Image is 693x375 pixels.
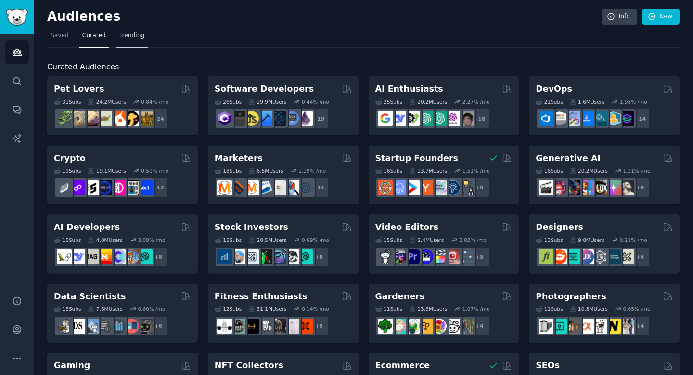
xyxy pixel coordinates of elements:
[116,28,148,48] a: Trending
[570,98,605,105] div: 1.6M Users
[592,319,607,334] img: canon
[565,319,580,334] img: AnalogCommunity
[536,237,563,243] div: 13 Sub s
[418,319,433,334] img: GardeningUK
[244,319,259,334] img: workout
[141,98,168,105] div: 0.84 % /mo
[309,177,329,198] div: + 11
[409,306,447,312] div: 13.6M Users
[84,249,99,264] img: Rag
[606,180,621,195] img: starryai
[84,111,99,126] img: leopardgeckos
[47,9,602,25] h2: Audiences
[459,180,474,195] img: growmybusiness
[445,249,460,264] img: Youtubevideo
[97,111,112,126] img: turtle
[124,180,139,195] img: CryptoNews
[445,319,460,334] img: UrbanGardening
[70,249,85,264] img: DeepSeek
[459,237,487,243] div: 2.02 % /mo
[552,111,567,126] img: AWS_Certified_Experts
[459,111,474,126] img: ArtificalIntelligence
[97,319,112,334] img: dataengineering
[470,177,490,198] div: + 9
[88,167,126,174] div: 19.1M Users
[271,249,286,264] img: StocksAndTrading
[391,249,406,264] img: editors
[47,28,72,48] a: Saved
[375,167,402,174] div: 16 Sub s
[619,319,634,334] img: WeddingPhotography
[141,167,168,174] div: 0.50 % /mo
[248,98,286,105] div: 29.9M Users
[215,360,283,372] h2: NFT Collectors
[57,319,72,334] img: MachineLearning
[6,9,28,26] img: GummySearch logo
[405,319,420,334] img: SavageGarden
[606,249,621,264] img: learndesign
[271,180,286,195] img: googleads
[391,180,406,195] img: SaaS
[54,291,126,303] h2: Data Scientists
[445,180,460,195] img: Entrepreneurship
[54,98,81,105] div: 31 Sub s
[248,306,286,312] div: 31.1M Users
[215,237,242,243] div: 15 Sub s
[445,111,460,126] img: OpenAIDev
[309,247,329,267] div: + 8
[54,360,90,372] h2: Gaming
[231,111,245,126] img: software
[619,180,634,195] img: DreamBooth
[138,319,153,334] img: data
[375,98,402,105] div: 25 Sub s
[405,249,420,264] img: premiere
[432,111,447,126] img: chatgpt_prompts_
[138,237,166,243] div: 3.08 % /mo
[623,167,650,174] div: 1.21 % /mo
[462,98,490,105] div: 2.27 % /mo
[375,291,425,303] h2: Gardeners
[298,111,313,126] img: elixir
[620,98,647,105] div: 1.98 % /mo
[579,319,594,334] img: SonyAlpha
[391,111,406,126] img: DeepSeek
[378,111,393,126] img: GoogleGeminiAI
[215,83,314,95] h2: Software Developers
[82,31,106,40] span: Curated
[302,306,329,312] div: 0.14 % /mo
[298,167,326,174] div: 1.19 % /mo
[271,319,286,334] img: fitness30plus
[79,28,109,48] a: Curated
[570,167,608,174] div: 20.2M Users
[231,319,245,334] img: GymMotivation
[111,319,126,334] img: analytics
[231,180,245,195] img: bigseo
[54,221,120,233] h2: AI Developers
[248,237,286,243] div: 28.5M Users
[378,180,393,195] img: EntrepreneurRideAlong
[284,111,299,126] img: AskComputerScience
[565,180,580,195] img: deepdream
[375,152,458,164] h2: Startup Founders
[592,111,607,126] img: platformengineering
[642,9,680,25] a: New
[470,316,490,336] div: + 4
[536,83,572,95] h2: DevOps
[244,111,259,126] img: learnjavascript
[217,111,232,126] img: csharp
[215,291,308,303] h2: Fitness Enthusiasts
[619,249,634,264] img: UX_Design
[244,180,259,195] img: AskMarketing
[459,319,474,334] img: GardenersWorld
[462,306,490,312] div: 1.07 % /mo
[148,177,168,198] div: + 12
[217,180,232,195] img: content_marketing
[565,111,580,126] img: Docker_DevOps
[54,306,81,312] div: 13 Sub s
[409,167,447,174] div: 13.7M Users
[138,111,153,126] img: dogbreed
[148,247,168,267] div: + 8
[111,180,126,195] img: defiblockchain
[375,221,439,233] h2: Video Editors
[552,180,567,195] img: dalle2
